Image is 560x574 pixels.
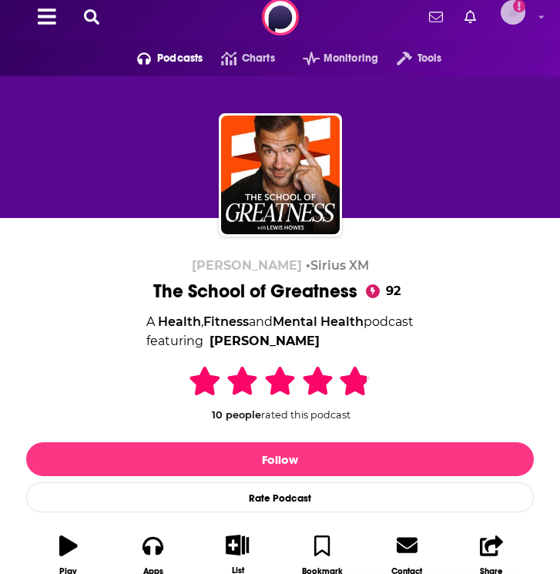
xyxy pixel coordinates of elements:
button: open menu [284,46,378,71]
span: , [201,314,203,329]
span: Charts [242,48,275,69]
span: 10 people [212,409,261,421]
a: Sirius XM [310,258,369,273]
span: rated this podcast [261,409,350,421]
button: open menu [378,46,441,71]
a: Fitness [203,314,249,329]
span: • [306,258,369,273]
span: Monitoring [324,48,378,69]
button: open menu [119,46,203,71]
a: Lewis Howes [210,331,320,351]
span: 92 [371,282,407,300]
span: [PERSON_NAME] [192,258,302,273]
span: Podcasts [157,48,203,69]
a: Mental Health [273,314,364,329]
a: Charts [203,46,274,71]
button: Follow [26,442,534,476]
div: A podcast [146,312,414,351]
span: featuring [146,331,414,351]
a: Show notifications dropdown [423,4,449,30]
img: The School of Greatness [221,116,340,234]
a: Show notifications dropdown [458,4,482,30]
span: Tools [417,48,442,69]
a: Health [158,314,201,329]
div: Rate Podcast [26,482,534,512]
div: 10 peoplerated this podcast [165,364,396,421]
span: and [249,314,273,329]
a: 92 [364,282,407,300]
